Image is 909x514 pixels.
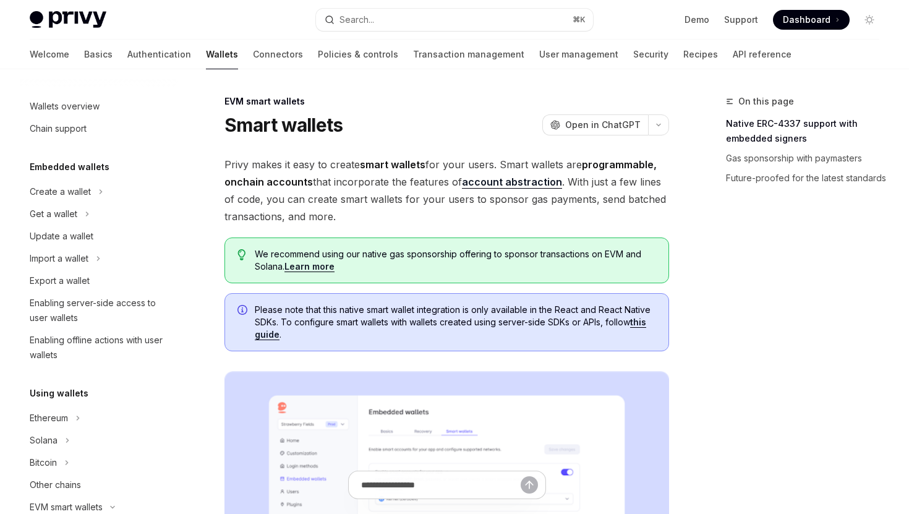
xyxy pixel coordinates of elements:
[30,455,57,470] div: Bitcoin
[726,114,889,148] a: Native ERC-4337 support with embedded signers
[30,184,91,199] div: Create a wallet
[20,474,178,496] a: Other chains
[521,476,538,494] button: Send message
[573,15,586,25] span: ⌘ K
[30,433,58,448] div: Solana
[539,40,618,69] a: User management
[860,10,879,30] button: Toggle dark mode
[773,10,850,30] a: Dashboard
[253,40,303,69] a: Connectors
[20,452,178,474] button: Bitcoin
[255,304,656,341] span: Please note that this native smart wallet integration is only available in the React and React Na...
[733,40,792,69] a: API reference
[318,40,398,69] a: Policies & controls
[565,119,641,131] span: Open in ChatGPT
[237,249,246,260] svg: Tip
[339,12,374,27] div: Search...
[20,181,178,203] button: Create a wallet
[224,156,669,225] span: Privy makes it easy to create for your users. Smart wallets are that incorporate the features of ...
[30,40,69,69] a: Welcome
[783,14,830,26] span: Dashboard
[284,261,335,272] a: Learn more
[30,99,100,114] div: Wallets overview
[20,247,178,270] button: Import a wallet
[726,168,889,188] a: Future-proofed for the latest standards
[127,40,191,69] a: Authentication
[738,94,794,109] span: On this page
[84,40,113,69] a: Basics
[20,329,178,366] a: Enabling offline actions with user wallets
[20,292,178,329] a: Enabling server-side access to user wallets
[224,114,343,136] h1: Smart wallets
[633,40,668,69] a: Security
[726,148,889,168] a: Gas sponsorship with paymasters
[361,471,521,499] input: Ask a question...
[30,273,90,288] div: Export a wallet
[724,14,758,26] a: Support
[20,429,178,452] button: Solana
[20,118,178,140] a: Chain support
[20,270,178,292] a: Export a wallet
[685,14,709,26] a: Demo
[237,305,250,317] svg: Info
[30,251,88,266] div: Import a wallet
[30,478,81,492] div: Other chains
[542,114,648,135] button: Open in ChatGPT
[224,95,669,108] div: EVM smart wallets
[30,411,68,426] div: Ethereum
[30,11,106,28] img: light logo
[30,121,87,136] div: Chain support
[316,9,592,31] button: Search...⌘K
[255,248,656,273] span: We recommend using our native gas sponsorship offering to sponsor transactions on EVM and Solana.
[683,40,718,69] a: Recipes
[30,160,109,174] h5: Embedded wallets
[30,207,77,221] div: Get a wallet
[360,158,425,171] strong: smart wallets
[20,203,178,225] button: Get a wallet
[413,40,524,69] a: Transaction management
[30,386,88,401] h5: Using wallets
[20,407,178,429] button: Ethereum
[20,95,178,118] a: Wallets overview
[30,333,171,362] div: Enabling offline actions with user wallets
[462,176,562,189] a: account abstraction
[206,40,238,69] a: Wallets
[30,296,171,325] div: Enabling server-side access to user wallets
[20,225,178,247] a: Update a wallet
[30,229,93,244] div: Update a wallet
